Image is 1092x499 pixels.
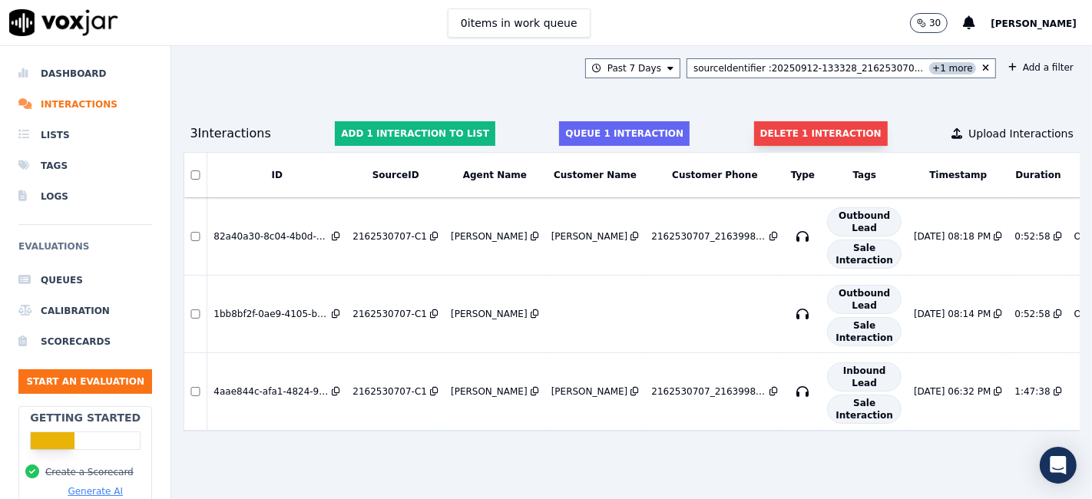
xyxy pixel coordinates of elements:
span: Outbound Lead [827,207,902,236]
button: Type [791,169,815,181]
div: [PERSON_NAME] [551,385,628,398]
button: Duration [1016,169,1061,181]
a: Queues [18,265,152,296]
p: 30 [929,17,941,29]
button: 30 [910,13,963,33]
div: 4aae844c-afa1-4824-9f74-25bc723568e6 [213,385,329,398]
div: 2162530707-C1 [352,385,427,398]
div: [DATE] 08:18 PM [914,230,991,243]
button: 0items in work queue [448,8,591,38]
div: [DATE] 06:32 PM [914,385,991,398]
div: Open Intercom Messenger [1040,447,1077,484]
button: Tags [853,169,876,181]
div: 82a40a30-8c04-4b0d-bf65-af7d64adca76 [213,230,329,243]
h6: Evaluations [18,237,152,265]
span: Outbound Lead [827,285,902,314]
a: Interactions [18,89,152,120]
button: Create a Scorecard [45,466,134,478]
a: Tags [18,150,152,181]
button: Queue 1 interaction [559,121,690,146]
div: 1bb8bf2f-0ae9-4105-b507-1311c1400a9d [213,308,329,320]
h2: Getting Started [30,410,141,425]
button: Past 7 Days [585,58,680,78]
div: 2162530707-C1 [352,230,427,243]
a: Dashboard [18,58,152,89]
a: Lists [18,120,152,150]
button: Customer Phone [672,169,757,181]
div: sourceIdentifier : 20250912-133328_216253070... [693,62,976,74]
div: 2162530707_2163998292 [651,385,766,398]
button: Customer Name [554,169,637,181]
span: +1 more [929,62,976,74]
div: [PERSON_NAME] [451,230,528,243]
button: sourceIdentifier :20250912-133328_216253070... +1 more [687,58,996,78]
div: 2162530707_2163998292 [651,230,766,243]
span: Sale Interaction [827,240,902,269]
span: Sale Interaction [827,317,902,346]
button: [PERSON_NAME] [991,14,1092,32]
a: Logs [18,181,152,212]
button: Start an Evaluation [18,369,152,394]
div: 1:47:38 [1014,385,1050,398]
div: 0:52:58 [1014,230,1050,243]
button: SourceID [372,169,419,181]
button: Add a filter [1002,58,1080,77]
div: [DATE] 08:14 PM [914,308,991,320]
button: Upload Interactions [951,126,1074,141]
a: Scorecards [18,326,152,357]
div: 3 Interaction s [190,124,270,143]
img: voxjar logo [9,9,118,36]
button: Delete 1 interaction [754,121,888,146]
div: 0:52:58 [1014,308,1050,320]
span: Upload Interactions [968,126,1074,141]
div: [PERSON_NAME] [451,385,528,398]
button: Timestamp [929,169,987,181]
a: Calibration [18,296,152,326]
button: Agent Name [463,169,527,181]
button: ID [272,169,283,181]
span: Sale Interaction [827,395,902,424]
span: Inbound Lead [827,362,902,392]
button: Add 1 interaction to list [335,121,495,146]
div: [PERSON_NAME] [451,308,528,320]
span: [PERSON_NAME] [991,18,1077,29]
div: 2162530707-C1 [352,308,427,320]
button: 30 [910,13,948,33]
div: [PERSON_NAME] [551,230,628,243]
